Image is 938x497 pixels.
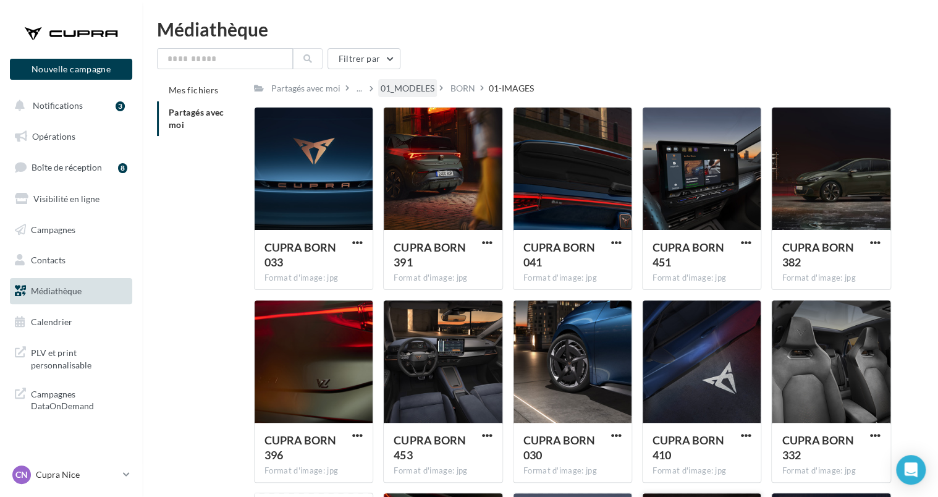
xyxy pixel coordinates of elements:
span: Notifications [33,100,83,111]
div: 01_MODELES [381,82,434,95]
span: Campagnes DataOnDemand [31,386,127,412]
span: Médiathèque [31,286,82,296]
div: Format d'image: jpg [394,273,492,284]
span: Campagnes [31,224,75,234]
span: CUPRA BORN 451 [653,240,724,269]
div: Format d'image: jpg [523,273,622,284]
a: Opérations [7,124,135,150]
span: CUPRA BORN 382 [782,240,853,269]
div: Format d'image: jpg [264,465,363,477]
span: CUPRA BORN 030 [523,433,595,462]
div: 01-IMAGES [489,82,534,95]
div: Médiathèque [157,20,923,38]
button: Filtrer par [327,48,400,69]
a: Calendrier [7,309,135,335]
span: CUPRA BORN 041 [523,240,595,269]
span: CUPRA BORN 391 [394,240,465,269]
div: Format d'image: jpg [394,465,492,477]
a: Médiathèque [7,278,135,304]
div: 3 [116,101,125,111]
a: PLV et print personnalisable [7,339,135,376]
div: Format d'image: jpg [782,465,880,477]
div: Format d'image: jpg [523,465,622,477]
div: Format d'image: jpg [264,273,363,284]
div: Open Intercom Messenger [896,455,926,485]
span: CUPRA BORN 410 [653,433,724,462]
button: Nouvelle campagne [10,59,132,80]
a: Contacts [7,247,135,273]
span: Opérations [32,131,75,142]
a: Visibilité en ligne [7,186,135,212]
button: Notifications 3 [7,93,130,119]
div: ... [354,80,365,97]
span: Mes fichiers [169,85,218,95]
div: Format d'image: jpg [653,465,751,477]
span: CUPRA BORN 332 [782,433,853,462]
div: Partagés avec moi [271,82,340,95]
span: CUPRA BORN 396 [264,433,336,462]
div: BORN [450,82,475,95]
span: Boîte de réception [32,162,102,172]
span: CUPRA BORN 033 [264,240,336,269]
a: Boîte de réception8 [7,154,135,181]
a: Campagnes DataOnDemand [7,381,135,417]
div: 8 [118,163,127,173]
span: PLV et print personnalisable [31,344,127,371]
span: CUPRA BORN 453 [394,433,465,462]
span: Calendrier [31,316,72,327]
span: Partagés avec moi [169,107,224,130]
p: Cupra Nice [36,469,118,481]
span: Contacts [31,255,65,265]
a: CN Cupra Nice [10,463,132,486]
span: Visibilité en ligne [33,193,99,204]
span: CN [15,469,28,481]
div: Format d'image: jpg [653,273,751,284]
a: Campagnes [7,217,135,243]
div: Format d'image: jpg [782,273,880,284]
